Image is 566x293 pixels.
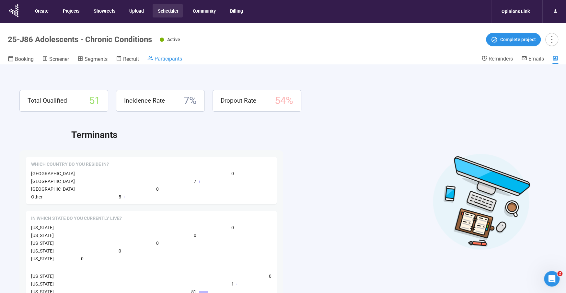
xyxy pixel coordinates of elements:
[30,4,53,17] button: Create
[481,55,513,63] a: Reminders
[119,193,121,200] span: 5
[31,233,54,238] span: [US_STATE]
[156,186,159,193] span: 0
[231,224,234,231] span: 0
[498,5,534,17] div: Opinions Link
[433,153,530,250] img: Desktop work notes
[269,273,271,280] span: 0
[500,36,536,43] span: Complete project
[167,37,180,42] span: Active
[116,55,139,64] a: Recruit
[85,56,108,62] span: Segments
[544,271,560,287] iframe: Intercom live chat
[31,241,54,246] span: [US_STATE]
[194,232,196,239] span: 0
[545,33,558,46] button: more
[119,247,121,254] span: 0
[31,179,75,184] span: [GEOGRAPHIC_DATA]
[31,248,54,254] span: [US_STATE]
[557,271,562,276] span: 2
[31,194,42,199] span: Other
[31,281,54,287] span: [US_STATE]
[547,35,556,44] span: more
[156,240,159,247] span: 0
[231,280,234,287] span: 1
[225,4,248,17] button: Billing
[486,33,541,46] button: Complete project
[155,56,182,62] span: Participants
[231,170,234,177] span: 0
[31,161,109,168] span: Which country do you reside in?
[71,128,547,142] h2: Terminants
[8,35,152,44] h1: 25-J86 Adolescents - Chronic Conditions
[42,55,69,64] a: Screener
[521,55,544,63] a: Emails
[124,4,148,17] button: Upload
[77,55,108,64] a: Segments
[123,56,139,62] span: Recruit
[184,93,197,109] span: 7 %
[31,225,54,230] span: [US_STATE]
[8,55,34,64] a: Booking
[221,96,256,106] span: Dropout Rate
[31,171,75,176] span: [GEOGRAPHIC_DATA]
[31,186,75,192] span: [GEOGRAPHIC_DATA]
[489,56,513,62] span: Reminders
[15,56,34,62] span: Booking
[28,96,67,106] span: Total Qualified
[31,256,54,261] span: [US_STATE]
[147,55,182,63] a: Participants
[88,4,120,17] button: Showreels
[194,178,196,185] span: 7
[124,96,165,106] span: Incidence Rate
[31,274,54,279] span: [US_STATE]
[58,4,84,17] button: Projects
[31,215,122,222] span: In which state do you currently live?
[49,56,69,62] span: Screener
[153,4,183,17] button: Scheduler
[81,255,84,262] span: 0
[528,56,544,62] span: Emails
[187,4,220,17] button: Community
[275,93,293,109] span: 54 %
[89,93,100,109] span: 51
